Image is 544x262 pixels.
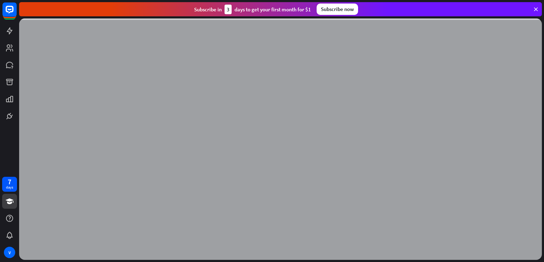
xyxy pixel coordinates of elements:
div: V [4,247,15,258]
a: 7 days [2,177,17,192]
div: Subscribe now [317,4,358,15]
div: 7 [8,179,11,185]
div: 3 [225,5,232,14]
div: days [6,185,13,190]
div: Subscribe in days to get your first month for $1 [194,5,311,14]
